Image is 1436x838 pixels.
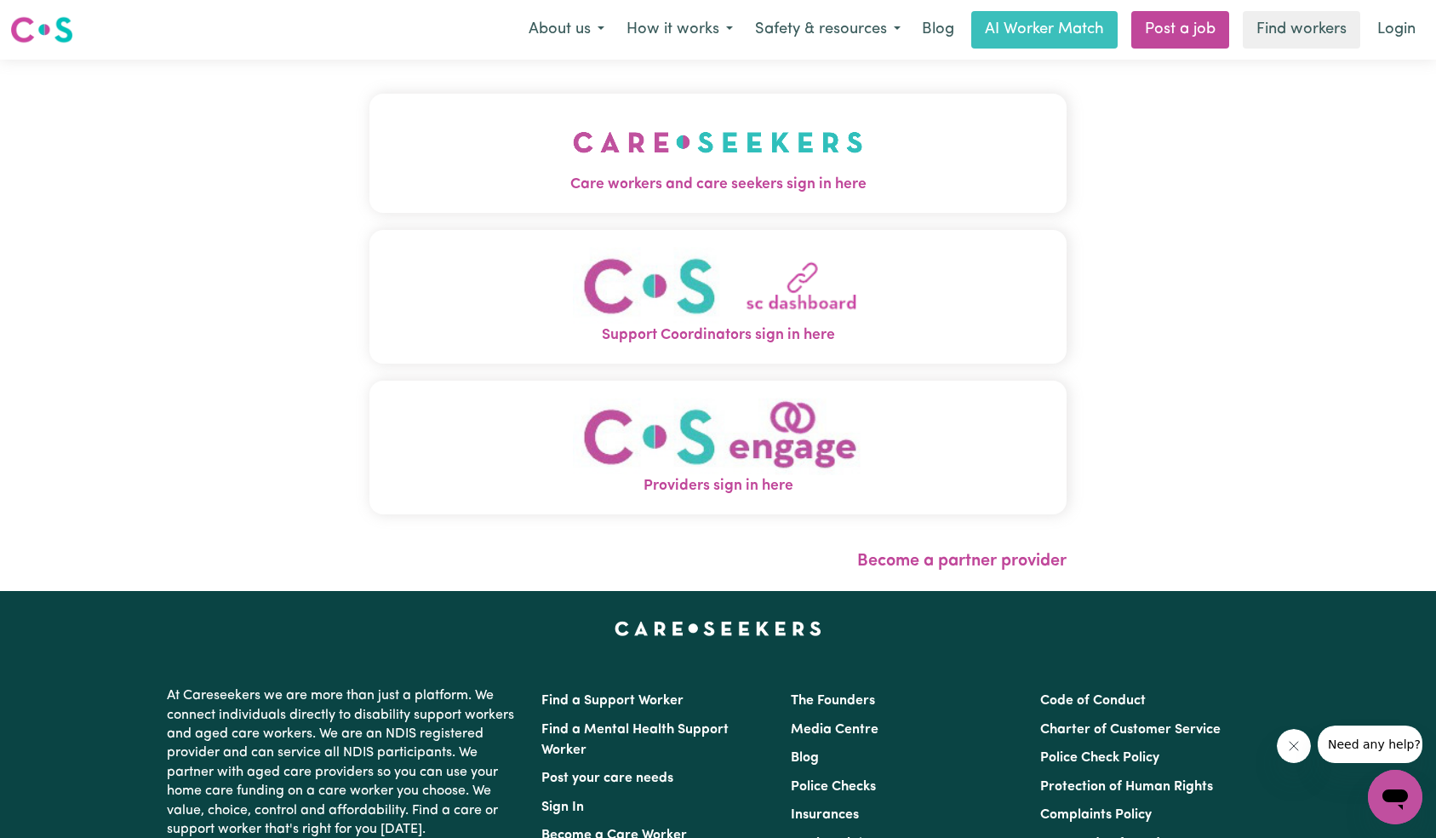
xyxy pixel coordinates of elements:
[1277,729,1311,763] iframe: Close message
[791,751,819,765] a: Blog
[1243,11,1360,49] a: Find workers
[615,622,821,635] a: Careseekers home page
[541,694,684,708] a: Find a Support Worker
[1040,694,1146,708] a: Code of Conduct
[369,475,1067,497] span: Providers sign in here
[369,230,1067,364] button: Support Coordinators sign in here
[1368,770,1422,824] iframe: Button to launch messaging window
[971,11,1118,49] a: AI Worker Match
[541,723,729,757] a: Find a Mental Health Support Worker
[1040,808,1152,822] a: Complaints Policy
[857,553,1067,570] a: Become a partner provider
[1040,723,1221,737] a: Charter of Customer Service
[1367,11,1426,49] a: Login
[791,723,878,737] a: Media Centre
[615,12,744,48] button: How it works
[518,12,615,48] button: About us
[10,10,73,49] a: Careseekers logo
[369,381,1067,514] button: Providers sign in here
[1318,726,1422,763] iframe: Message from company
[791,808,859,822] a: Insurances
[1040,780,1213,794] a: Protection of Human Rights
[541,801,584,814] a: Sign In
[1131,11,1229,49] a: Post a job
[791,780,876,794] a: Police Checks
[369,94,1067,213] button: Care workers and care seekers sign in here
[10,14,73,45] img: Careseekers logo
[1040,751,1159,765] a: Police Check Policy
[744,12,912,48] button: Safety & resources
[791,694,875,708] a: The Founders
[369,174,1067,196] span: Care workers and care seekers sign in here
[369,324,1067,347] span: Support Coordinators sign in here
[912,11,964,49] a: Blog
[541,772,673,785] a: Post your care needs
